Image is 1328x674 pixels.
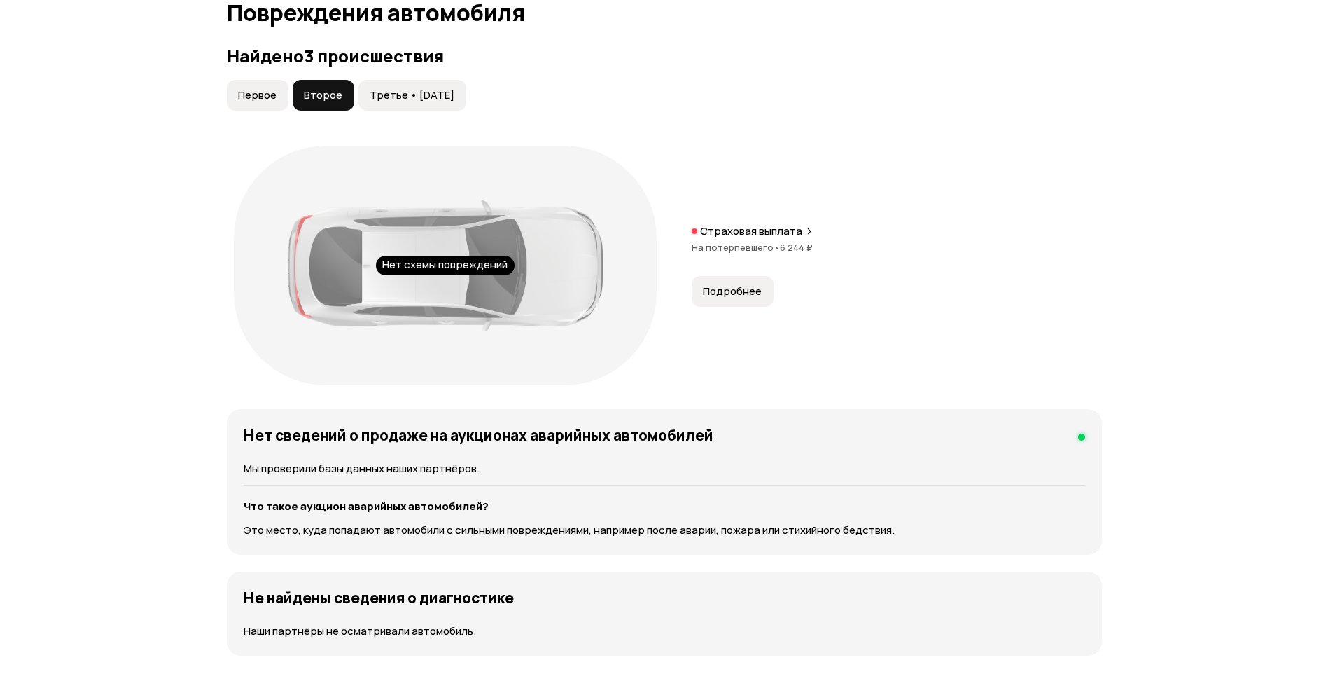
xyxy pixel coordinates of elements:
p: Страховая выплата [700,224,802,238]
span: На потерпевшего [692,241,780,254]
strong: Что такое аукцион аварийных автомобилей? [244,499,489,514]
span: Подробнее [703,284,762,298]
span: Первое [238,88,277,102]
button: Второе [293,80,354,111]
div: Нет схемы повреждений [376,256,515,275]
span: • [774,241,780,254]
span: 6 244 ₽ [780,241,813,254]
button: Подробнее [692,276,774,307]
p: Это место, куда попадают автомобили с сильными повреждениями, например после аварии, пожара или с... [244,523,1085,538]
span: Второе [304,88,342,102]
button: Первое [227,80,288,111]
p: Мы проверили базы данных наших партнёров. [244,461,1085,476]
h3: Найдено 3 происшествия [227,46,1102,66]
h4: Не найдены сведения о диагностике [244,589,514,607]
p: Наши партнёры не осматривали автомобиль. [244,624,1085,639]
button: Третье • [DATE] [358,80,466,111]
h4: Нет сведений о продаже на аукционах аварийных автомобилей [244,426,713,444]
span: Третье • [DATE] [370,88,454,102]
